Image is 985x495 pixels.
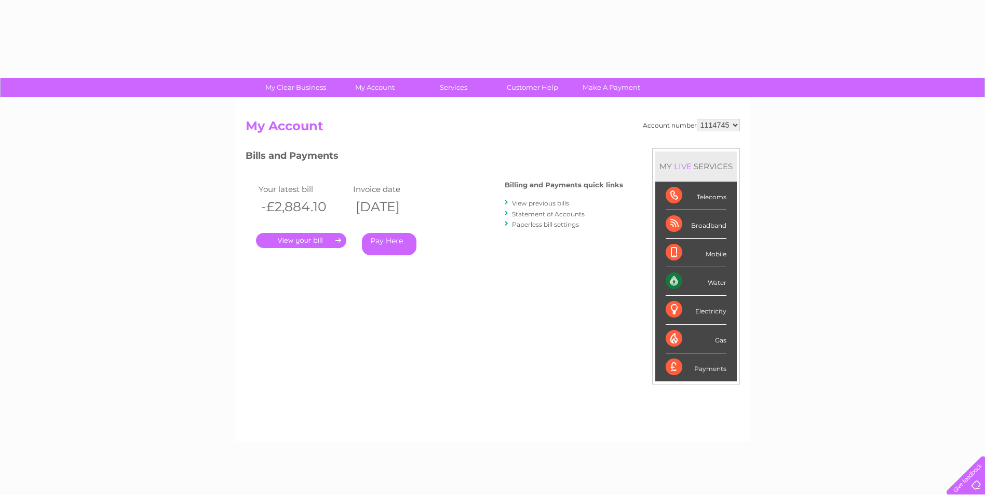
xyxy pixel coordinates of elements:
[246,148,623,167] h3: Bills and Payments
[512,199,569,207] a: View previous bills
[666,210,726,239] div: Broadband
[666,325,726,353] div: Gas
[332,78,417,97] a: My Account
[666,182,726,210] div: Telecoms
[256,196,351,217] th: -£2,884.10
[666,353,726,381] div: Payments
[350,182,446,196] td: Invoice date
[411,78,496,97] a: Services
[505,181,623,189] h4: Billing and Payments quick links
[666,239,726,267] div: Mobile
[362,233,416,255] a: Pay Here
[490,78,575,97] a: Customer Help
[256,182,351,196] td: Your latest bill
[672,161,694,171] div: LIVE
[512,221,579,228] a: Paperless bill settings
[256,233,346,248] a: .
[350,196,446,217] th: [DATE]
[253,78,339,97] a: My Clear Business
[246,119,740,139] h2: My Account
[569,78,654,97] a: Make A Payment
[643,119,740,131] div: Account number
[655,152,737,181] div: MY SERVICES
[666,267,726,296] div: Water
[666,296,726,324] div: Electricity
[512,210,585,218] a: Statement of Accounts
